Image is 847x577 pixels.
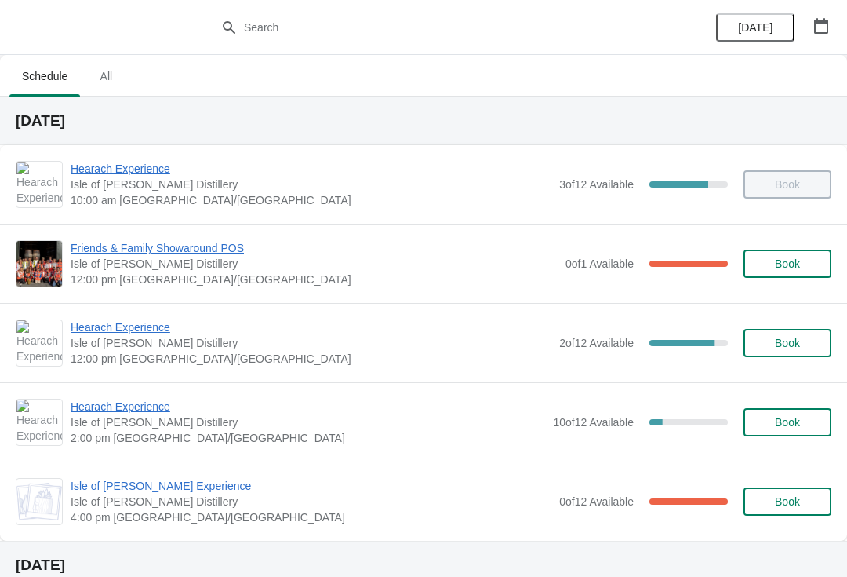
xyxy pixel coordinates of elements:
button: Book [743,408,831,436]
span: Hearach Experience [71,399,545,414]
button: Book [743,329,831,357]
img: Hearach Experience | Isle of Harris Distillery | 12:00 pm Europe/London [16,320,62,366]
span: Book [775,257,800,270]
input: Search [243,13,635,42]
span: Isle of [PERSON_NAME] Distillery [71,335,551,351]
span: Isle of [PERSON_NAME] Experience [71,478,551,494]
img: Friends & Family Showaround POS | Isle of Harris Distillery | 12:00 pm Europe/London [16,241,62,287]
span: 3 of 12 Available [559,178,634,191]
span: Isle of [PERSON_NAME] Distillery [71,414,545,430]
span: Schedule [9,62,80,90]
img: Isle of Harris Gin Experience | Isle of Harris Distillery | 4:00 pm Europe/London [16,483,62,520]
span: 0 of 12 Available [559,495,634,508]
span: [DATE] [738,21,772,34]
h2: [DATE] [16,557,831,573]
span: 4:00 pm [GEOGRAPHIC_DATA]/[GEOGRAPHIC_DATA] [71,509,551,525]
span: 10 of 12 Available [553,416,634,429]
img: Hearach Experience | Isle of Harris Distillery | 10:00 am Europe/London [16,162,62,207]
span: 12:00 pm [GEOGRAPHIC_DATA]/[GEOGRAPHIC_DATA] [71,351,551,367]
span: Isle of [PERSON_NAME] Distillery [71,177,551,192]
span: 0 of 1 Available [565,257,634,270]
span: Book [775,337,800,349]
span: Hearach Experience [71,320,551,335]
span: Friends & Family Showaround POS [71,240,558,256]
span: Isle of [PERSON_NAME] Distillery [71,494,551,509]
button: Book [743,250,831,278]
button: [DATE] [716,13,794,42]
span: 12:00 pm [GEOGRAPHIC_DATA]/[GEOGRAPHIC_DATA] [71,272,558,287]
span: 2 of 12 Available [559,337,634,349]
span: Hearach Experience [71,161,551,177]
h2: [DATE] [16,113,831,129]
span: Book [775,495,800,508]
span: All [86,62,125,90]
img: Hearach Experience | Isle of Harris Distillery | 2:00 pm Europe/London [16,400,62,445]
span: 2:00 pm [GEOGRAPHIC_DATA]/[GEOGRAPHIC_DATA] [71,430,545,446]
span: Isle of [PERSON_NAME] Distillery [71,256,558,272]
span: Book [775,416,800,429]
span: 10:00 am [GEOGRAPHIC_DATA]/[GEOGRAPHIC_DATA] [71,192,551,208]
button: Book [743,488,831,516]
